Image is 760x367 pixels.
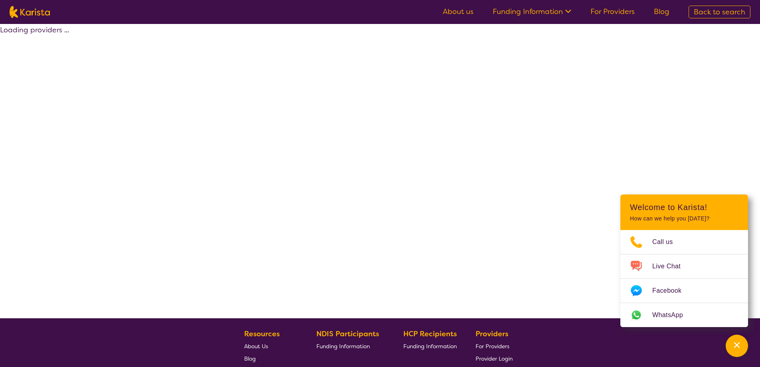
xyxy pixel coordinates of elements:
[476,343,509,350] span: For Providers
[652,309,693,321] span: WhatsApp
[476,329,508,339] b: Providers
[726,335,748,357] button: Channel Menu
[244,352,298,365] a: Blog
[620,230,748,327] ul: Choose channel
[476,352,513,365] a: Provider Login
[316,329,379,339] b: NDIS Participants
[244,355,256,362] span: Blog
[403,329,457,339] b: HCP Recipients
[403,340,457,352] a: Funding Information
[316,340,385,352] a: Funding Information
[590,7,635,16] a: For Providers
[620,303,748,327] a: Web link opens in a new tab.
[652,285,691,297] span: Facebook
[244,343,268,350] span: About Us
[10,6,50,18] img: Karista logo
[316,343,370,350] span: Funding Information
[630,215,738,222] p: How can we help you [DATE]?
[493,7,571,16] a: Funding Information
[689,6,750,18] a: Back to search
[244,329,280,339] b: Resources
[694,7,745,17] span: Back to search
[443,7,474,16] a: About us
[652,236,683,248] span: Call us
[620,194,748,327] div: Channel Menu
[476,355,513,362] span: Provider Login
[476,340,513,352] a: For Providers
[654,7,669,16] a: Blog
[244,340,298,352] a: About Us
[403,343,457,350] span: Funding Information
[652,260,690,272] span: Live Chat
[630,202,738,212] h2: Welcome to Karista!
